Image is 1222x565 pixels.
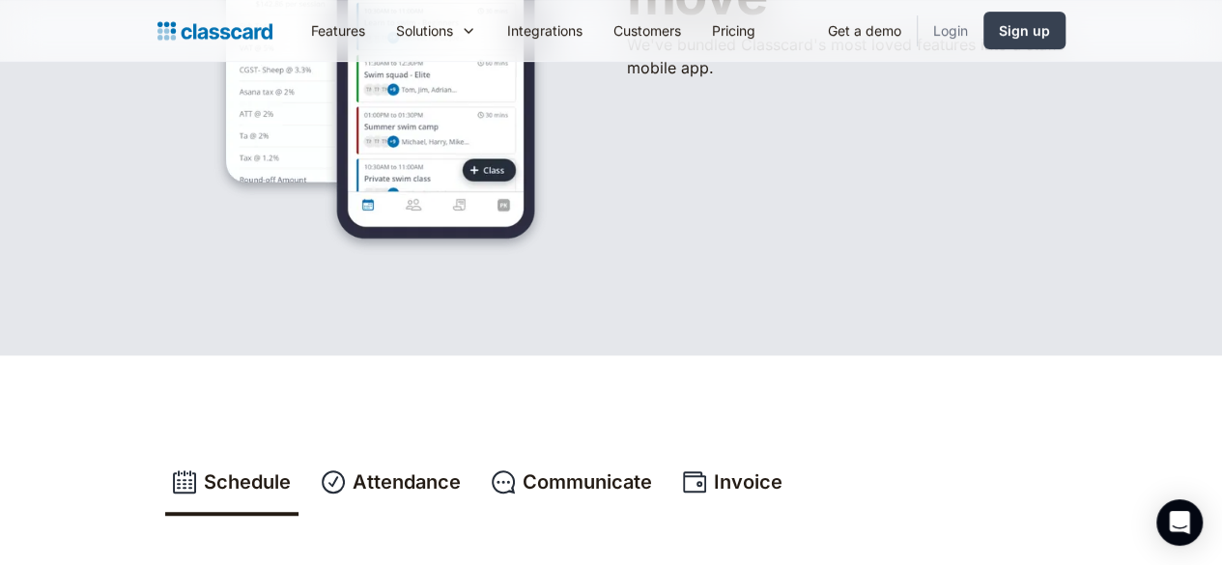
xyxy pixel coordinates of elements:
div: Communicate [523,467,652,496]
a: Features [296,9,381,52]
a: Login [918,9,983,52]
div: Schedule [204,467,291,496]
div: Attendance [353,467,461,496]
a: Sign up [983,12,1066,49]
div: Sign up [999,20,1050,41]
a: Get a demo [812,9,917,52]
a: Integrations [492,9,598,52]
div: Solutions [396,20,453,41]
div: Invoice [714,467,782,496]
a: Pricing [696,9,771,52]
a: Logo [157,17,272,44]
a: Customers [598,9,696,52]
div: Open Intercom Messenger [1156,499,1203,546]
div: Solutions [381,9,492,52]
